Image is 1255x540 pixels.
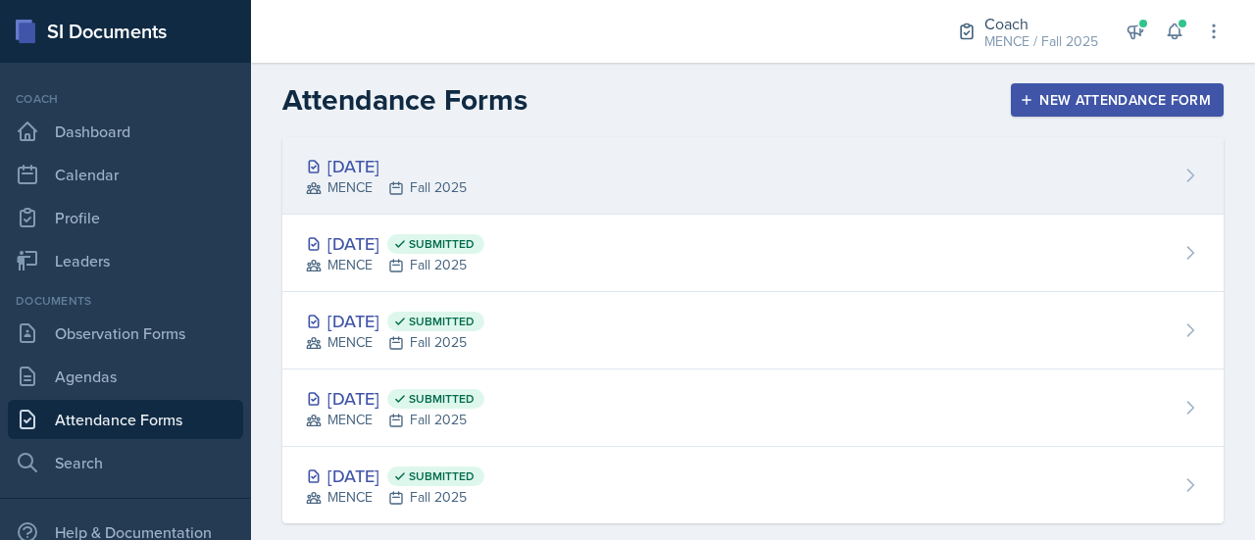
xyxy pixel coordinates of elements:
span: Submitted [409,468,475,484]
div: MENCE Fall 2025 [306,487,484,508]
div: MENCE Fall 2025 [306,177,467,198]
h2: Attendance Forms [282,82,527,118]
a: [DATE] Submitted MENCEFall 2025 [282,215,1224,292]
div: MENCE Fall 2025 [306,410,484,430]
div: Coach [8,90,243,108]
span: Submitted [409,236,475,252]
a: Attendance Forms [8,400,243,439]
div: [DATE] [306,308,484,334]
div: MENCE Fall 2025 [306,332,484,353]
div: MENCE Fall 2025 [306,255,484,275]
div: Documents [8,292,243,310]
div: New Attendance Form [1024,92,1211,108]
span: Submitted [409,391,475,407]
div: Coach [984,12,1098,35]
a: Search [8,443,243,482]
a: Observation Forms [8,314,243,353]
a: Profile [8,198,243,237]
a: [DATE] Submitted MENCEFall 2025 [282,447,1224,523]
div: [DATE] [306,463,484,489]
a: Dashboard [8,112,243,151]
button: New Attendance Form [1011,83,1224,117]
a: [DATE] MENCEFall 2025 [282,137,1224,215]
a: [DATE] Submitted MENCEFall 2025 [282,369,1224,447]
a: Leaders [8,241,243,280]
div: [DATE] [306,230,484,257]
div: MENCE / Fall 2025 [984,31,1098,52]
a: Agendas [8,357,243,396]
a: [DATE] Submitted MENCEFall 2025 [282,292,1224,369]
a: Calendar [8,155,243,194]
span: Submitted [409,314,475,329]
div: [DATE] [306,153,467,179]
div: [DATE] [306,385,484,412]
